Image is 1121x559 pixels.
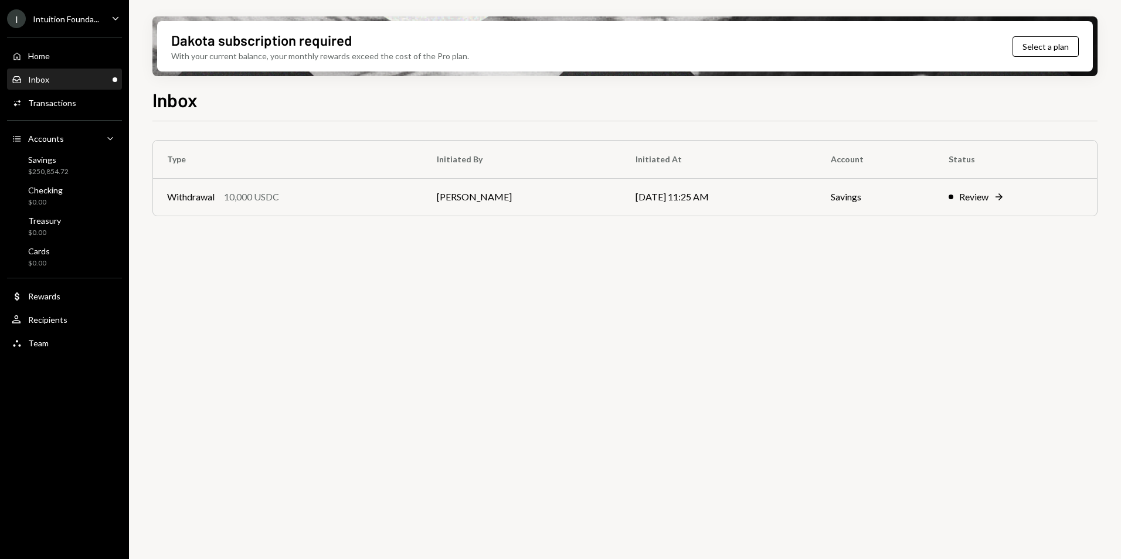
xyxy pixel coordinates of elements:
[28,185,63,195] div: Checking
[28,216,61,226] div: Treasury
[7,45,122,66] a: Home
[423,178,621,216] td: [PERSON_NAME]
[28,197,63,207] div: $0.00
[167,190,215,204] div: Withdrawal
[7,243,122,271] a: Cards$0.00
[817,178,934,216] td: Savings
[7,9,26,28] div: I
[423,141,621,178] th: Initiated By
[621,178,817,216] td: [DATE] 11:25 AM
[224,190,279,204] div: 10,000 USDC
[28,155,69,165] div: Savings
[7,69,122,90] a: Inbox
[7,128,122,149] a: Accounts
[7,309,122,330] a: Recipients
[28,228,61,238] div: $0.00
[7,92,122,113] a: Transactions
[28,51,50,61] div: Home
[33,14,99,24] div: Intuition Founda...
[28,315,67,325] div: Recipients
[7,182,122,210] a: Checking$0.00
[28,258,50,268] div: $0.00
[28,98,76,108] div: Transactions
[7,151,122,179] a: Savings$250,854.72
[171,50,469,62] div: With your current balance, your monthly rewards exceed the cost of the Pro plan.
[28,338,49,348] div: Team
[7,212,122,240] a: Treasury$0.00
[28,246,50,256] div: Cards
[153,141,423,178] th: Type
[959,190,988,204] div: Review
[28,134,64,144] div: Accounts
[171,30,352,50] div: Dakota subscription required
[28,291,60,301] div: Rewards
[935,141,1097,178] th: Status
[28,167,69,177] div: $250,854.72
[1013,36,1079,57] button: Select a plan
[817,141,934,178] th: Account
[7,332,122,353] a: Team
[152,88,198,111] h1: Inbox
[28,74,49,84] div: Inbox
[621,141,817,178] th: Initiated At
[7,285,122,306] a: Rewards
